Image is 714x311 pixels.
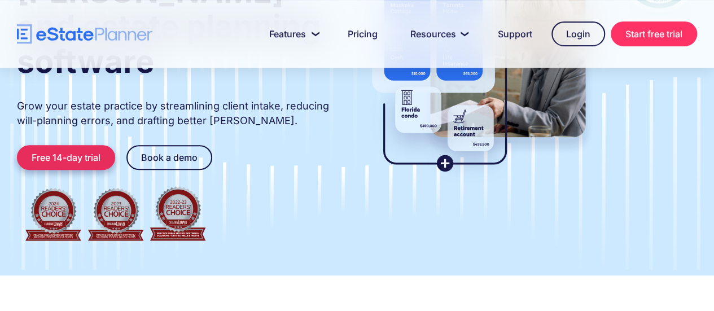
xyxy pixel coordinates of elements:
a: Book a demo [126,145,212,170]
a: home [17,24,152,44]
a: Free 14-day trial [17,145,115,170]
a: Features [256,23,328,45]
a: Resources [397,23,479,45]
p: Grow your estate practice by streamlining client intake, reducing will-planning errors, and draft... [17,99,336,128]
a: Login [551,21,605,46]
a: Pricing [334,23,391,45]
a: Start free trial [611,21,697,46]
a: Support [484,23,546,45]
